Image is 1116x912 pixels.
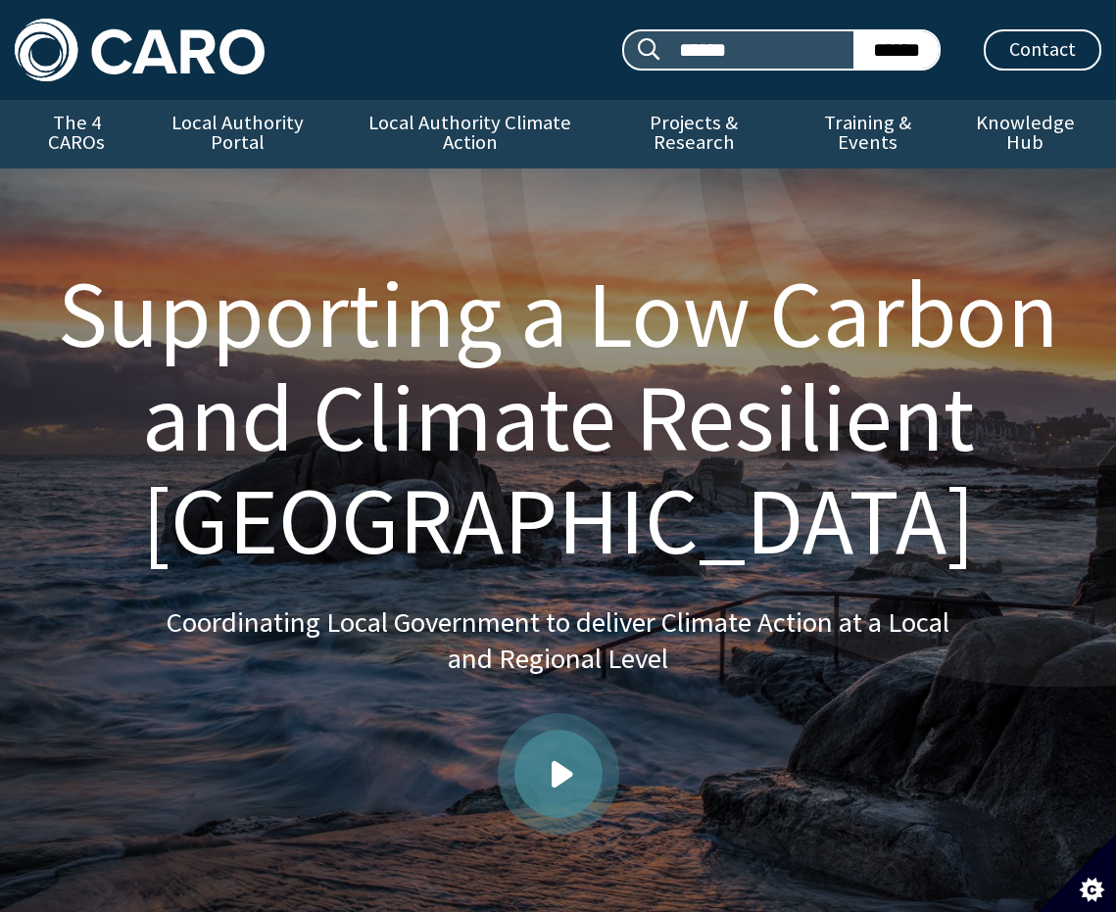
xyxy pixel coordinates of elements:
p: Coordinating Local Government to deliver Climate Action at a Local and Regional Level [167,604,950,678]
h1: Supporting a Low Carbon and Climate Resilient [GEOGRAPHIC_DATA] [38,263,1078,573]
a: Play video [514,730,603,818]
a: Projects & Research [603,100,786,168]
a: Contact [984,29,1101,71]
a: Knowledge Hub [948,100,1101,168]
a: Training & Events [786,100,948,168]
button: Set cookie preferences [1038,834,1116,912]
a: The 4 CAROs [15,100,138,168]
a: Local Authority Climate Action [337,100,603,168]
a: Local Authority Portal [138,100,337,168]
img: Caro logo [15,19,265,80]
